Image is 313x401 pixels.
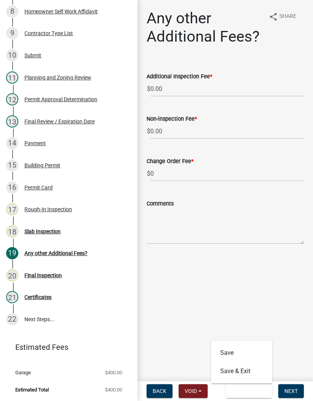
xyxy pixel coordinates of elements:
span: $ [147,123,151,139]
div: Slab Inspection [24,229,61,234]
div: 22 [6,313,18,325]
div: 16 [6,181,18,194]
button: Back [147,384,173,398]
button: Save & Exit [226,384,272,398]
div: Permit Approval Determination [24,97,97,102]
button: shareShare [263,9,302,24]
div: 12 [6,93,18,105]
div: Contractor Type List [24,31,73,36]
div: Final Inspection [24,273,62,278]
label: Change Order Fee [147,159,194,164]
div: Payment [24,141,46,146]
label: Non-inspection Fee [147,116,197,122]
button: Void [179,384,208,398]
label: Comments [147,201,174,207]
span: Void [185,388,197,394]
div: Building Permit [24,163,60,168]
div: Final Review / Expiration Date [24,119,95,124]
h1: Any other Additional Fees? [147,9,263,46]
span: $400.00 [105,387,122,392]
span: $400.00 [105,370,122,375]
div: Certificates [24,294,52,300]
label: Additional Inspection Fee [147,74,212,79]
div: Rough-In Inspection [24,207,72,212]
div: 20 [6,269,18,281]
span: Share [279,12,296,21]
div: 11 [6,71,18,84]
div: Planning and Zoning Review [24,75,91,80]
button: Save & Exit [211,362,272,380]
div: Any other Additional Fees? [24,251,87,256]
button: Next [278,384,304,398]
span: Next [284,388,298,394]
div: 9 [6,27,18,39]
div: 13 [6,115,18,128]
button: Save [211,344,272,362]
div: Homeowner Self Work Affidavit [24,9,98,14]
a: Estimated Fees [6,340,125,355]
span: Save & Exit [232,388,261,394]
span: Back [153,388,166,394]
span: Estimated Total [15,387,49,392]
div: 17 [6,203,18,215]
div: Submit [24,53,41,58]
span: $ [147,81,151,97]
div: 15 [6,159,18,171]
div: 18 [6,225,18,238]
div: 19 [6,247,18,259]
div: 10 [6,49,18,61]
div: Save & Exit [211,341,272,383]
div: 14 [6,137,18,149]
div: 21 [6,291,18,303]
i: share [269,12,278,21]
div: Permit Card [24,185,53,190]
div: 8 [6,5,18,18]
span: Garage [15,370,31,375]
span: $ [147,166,151,181]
